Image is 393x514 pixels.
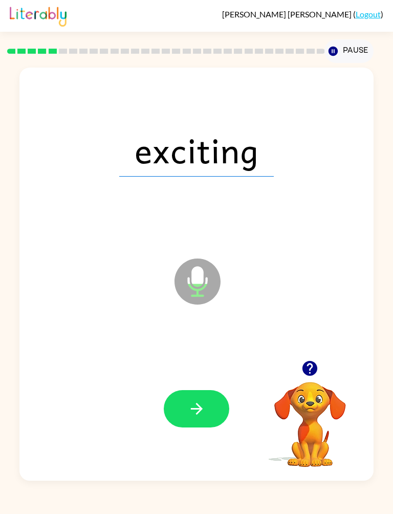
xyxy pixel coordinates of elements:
a: Logout [356,9,381,19]
img: Literably [10,4,67,27]
span: exciting [119,123,274,177]
span: [PERSON_NAME] [PERSON_NAME] [222,9,353,19]
button: Pause [324,39,373,63]
div: ( ) [222,9,383,19]
video: Your browser must support playing .mp4 files to use Literably. Please try using another browser. [259,366,361,468]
